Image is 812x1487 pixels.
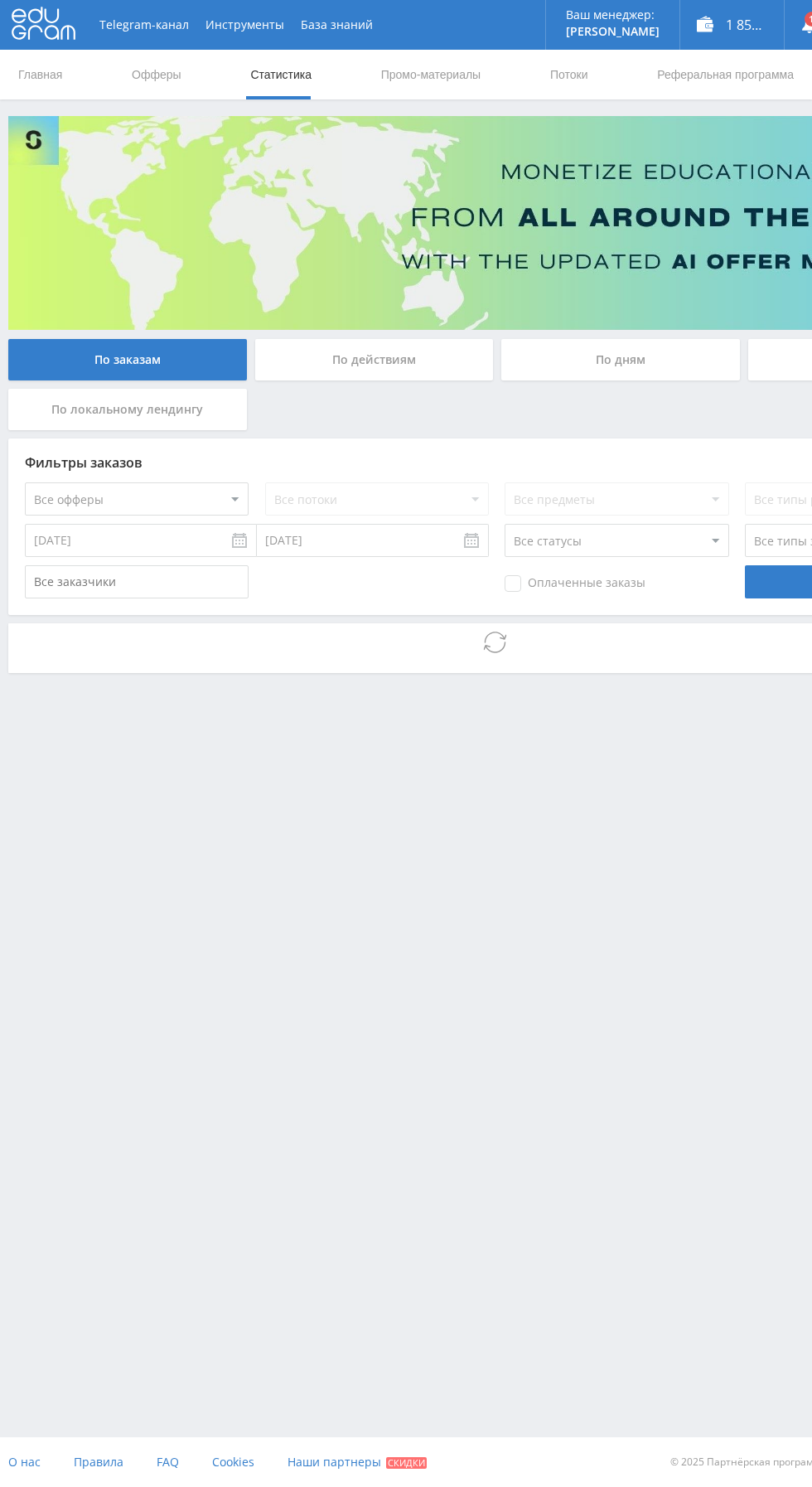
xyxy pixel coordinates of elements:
span: Скидки [386,1457,427,1469]
span: Правила [74,1454,123,1470]
span: Оплаченные заказы [505,575,645,592]
span: FAQ [157,1454,179,1470]
span: Наши партнеры [288,1454,381,1470]
a: Статистика [249,50,313,99]
a: Cookies [212,1437,254,1487]
a: О нас [8,1437,41,1487]
span: Cookies [212,1454,254,1470]
a: Промо-материалы [379,50,482,99]
a: Офферы [130,50,183,99]
div: По действиям [255,339,494,380]
input: Все заказчики [25,565,249,598]
a: Наши партнеры Скидки [288,1437,427,1487]
p: [PERSON_NAME] [566,25,660,38]
a: Потоки [549,50,590,99]
a: FAQ [157,1437,179,1487]
a: Правила [74,1437,123,1487]
div: По заказам [8,339,247,380]
a: Главная [17,50,64,99]
p: Ваш менеджер: [566,8,660,22]
a: Реферальная программа [655,50,795,99]
span: О нас [8,1454,41,1470]
div: По дням [501,339,740,380]
div: По локальному лендингу [8,389,247,430]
